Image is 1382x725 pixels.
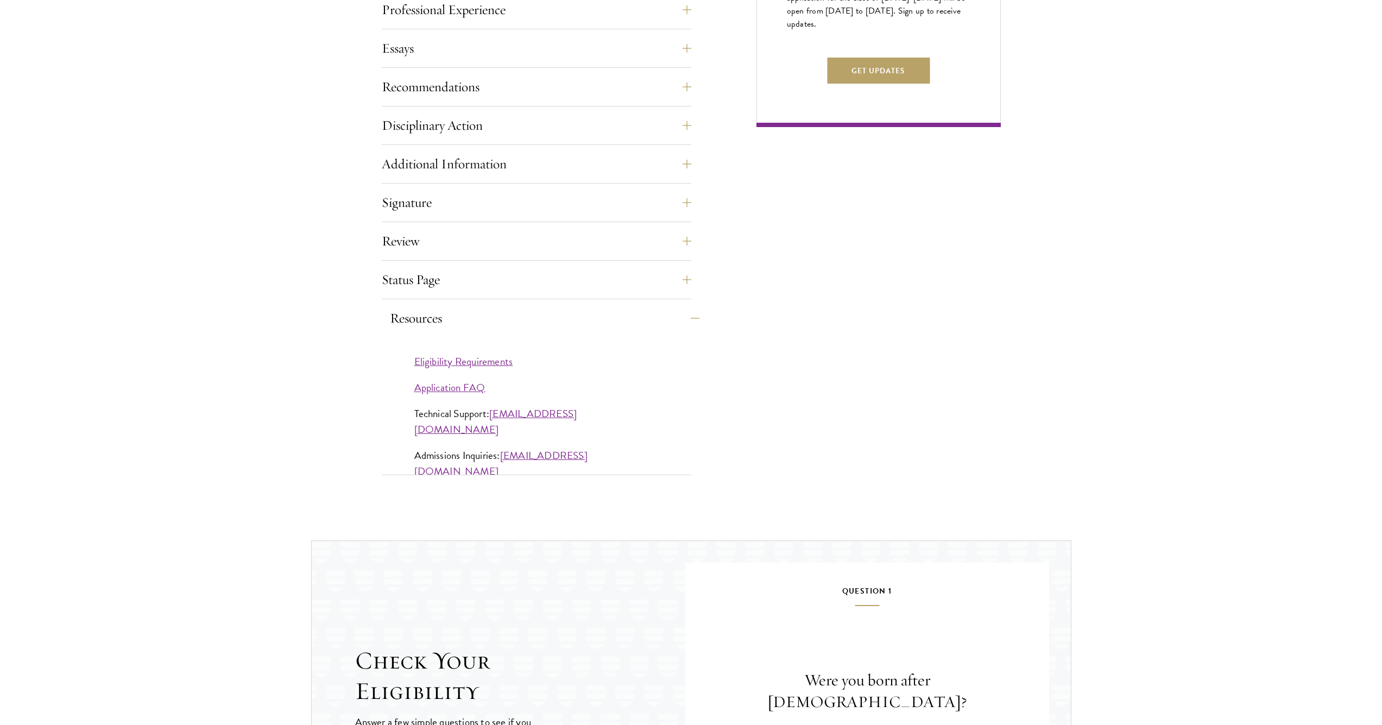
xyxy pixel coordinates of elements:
[355,646,685,707] h2: Check Your Eligibility
[718,584,1017,606] h5: Question 1
[414,406,659,437] p: Technical Support:
[382,190,691,216] button: Signature
[382,151,691,177] button: Additional Information
[382,112,691,138] button: Disciplinary Action
[382,228,691,254] button: Review
[382,35,691,61] button: Essays
[414,354,513,369] a: Eligibility Requirements
[827,58,930,84] button: Get Updates
[414,406,577,437] a: [EMAIL_ADDRESS][DOMAIN_NAME]
[414,447,659,479] p: Admissions Inquiries:
[414,447,588,479] a: [EMAIL_ADDRESS][DOMAIN_NAME]
[718,670,1017,713] p: Were you born after [DEMOGRAPHIC_DATA]?
[414,380,485,395] a: Application FAQ
[390,305,699,331] button: Resources
[382,74,691,100] button: Recommendations
[382,267,691,293] button: Status Page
